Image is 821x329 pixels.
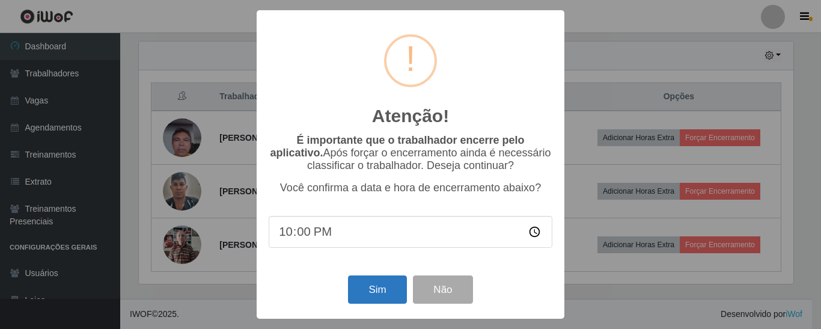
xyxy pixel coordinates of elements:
[372,105,449,127] h2: Atenção!
[269,134,552,172] p: Após forçar o encerramento ainda é necessário classificar o trabalhador. Deseja continuar?
[270,134,524,159] b: É importante que o trabalhador encerre pelo aplicativo.
[269,182,552,194] p: Você confirma a data e hora de encerramento abaixo?
[348,275,406,304] button: Sim
[413,275,472,304] button: Não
